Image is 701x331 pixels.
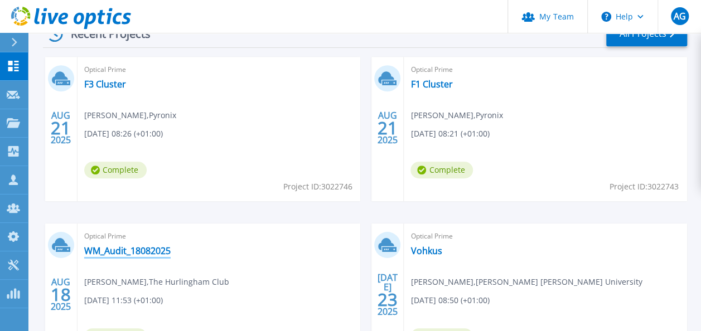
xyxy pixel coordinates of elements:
span: AG [673,12,685,21]
a: F1 Cluster [410,79,452,90]
span: Project ID: 3022746 [283,181,352,193]
div: AUG 2025 [50,274,71,315]
span: 21 [51,123,71,133]
div: AUG 2025 [377,108,398,148]
span: Project ID: 3022743 [610,181,679,193]
div: [DATE] 2025 [377,274,398,315]
a: WM_Audit_18082025 [84,245,171,256]
span: 18 [51,290,71,299]
span: 23 [378,295,398,304]
span: [DATE] 11:53 (+01:00) [84,294,163,306]
div: Recent Projects [43,20,166,47]
span: Optical Prime [410,230,680,242]
a: F3 Cluster [84,79,126,90]
span: 21 [378,123,398,133]
span: Optical Prime [410,64,680,76]
div: AUG 2025 [50,108,71,148]
span: [DATE] 08:50 (+01:00) [410,294,489,306]
span: [PERSON_NAME] , [PERSON_NAME] [PERSON_NAME] University [410,276,642,288]
span: [PERSON_NAME] , Pyronix [410,109,502,121]
span: [PERSON_NAME] , The Hurlingham Club [84,276,229,288]
span: [PERSON_NAME] , Pyronix [84,109,176,121]
span: [DATE] 08:21 (+01:00) [410,128,489,140]
span: [DATE] 08:26 (+01:00) [84,128,163,140]
a: Vohkus [410,245,442,256]
span: Optical Prime [84,230,354,242]
span: Complete [410,162,473,178]
span: Complete [84,162,147,178]
span: Optical Prime [84,64,354,76]
a: All Projects [606,21,687,46]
